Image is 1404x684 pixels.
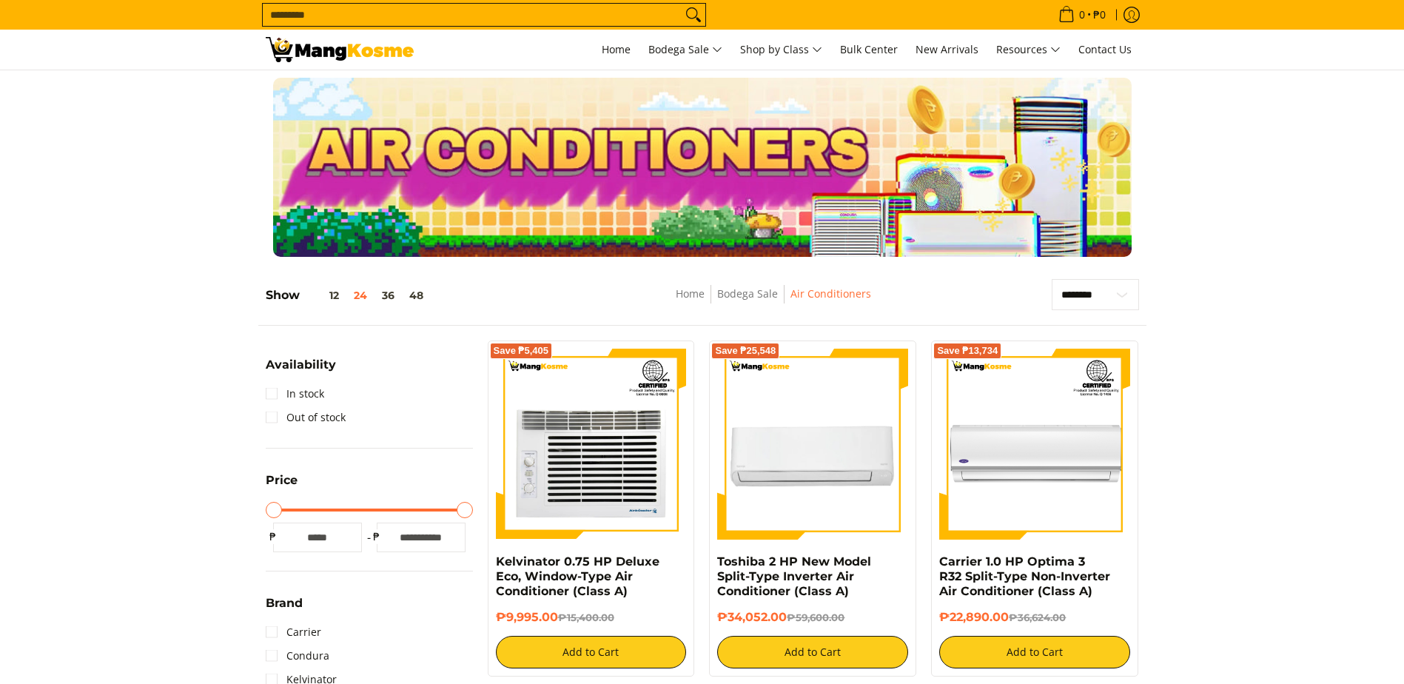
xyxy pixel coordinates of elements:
[676,286,705,301] a: Home
[300,289,346,301] button: 12
[916,42,978,56] span: New Arrivals
[496,554,659,598] a: Kelvinator 0.75 HP Deluxe Eco, Window-Type Air Conditioner (Class A)
[717,349,908,540] img: Toshiba 2 HP New Model Split-Type Inverter Air Conditioner (Class A)
[733,30,830,70] a: Shop by Class
[939,610,1130,625] h6: ₱22,890.00
[790,286,871,301] a: Air Conditioners
[1054,7,1110,23] span: •
[787,611,844,623] del: ₱59,600.00
[937,346,998,355] span: Save ₱13,734
[715,346,776,355] span: Save ₱25,548
[266,597,303,609] span: Brand
[266,475,298,486] span: Price
[648,41,722,59] span: Bodega Sale
[496,349,687,540] img: Kelvinator 0.75 HP Deluxe Eco, Window-Type Air Conditioner (Class A)
[996,41,1061,59] span: Resources
[496,610,687,625] h6: ₱9,995.00
[833,30,905,70] a: Bulk Center
[594,30,638,70] a: Home
[429,30,1139,70] nav: Main Menu
[496,636,687,668] button: Add to Cart
[939,349,1130,540] img: Carrier 1.0 HP Optima 3 R32 Split-Type Non-Inverter Air Conditioner (Class A)
[1071,30,1139,70] a: Contact Us
[989,30,1068,70] a: Resources
[1077,10,1087,20] span: 0
[717,610,908,625] h6: ₱34,052.00
[558,611,614,623] del: ₱15,400.00
[266,359,336,382] summary: Open
[1091,10,1108,20] span: ₱0
[717,554,871,598] a: Toshiba 2 HP New Model Split-Type Inverter Air Conditioner (Class A)
[1078,42,1132,56] span: Contact Us
[266,382,324,406] a: In stock
[266,644,329,668] a: Condura
[374,289,402,301] button: 36
[602,42,631,56] span: Home
[266,620,321,644] a: Carrier
[369,529,384,544] span: ₱
[939,636,1130,668] button: Add to Cart
[266,37,414,62] img: Bodega Sale Aircon l Mang Kosme: Home Appliances Warehouse Sale
[346,289,374,301] button: 24
[908,30,986,70] a: New Arrivals
[266,597,303,620] summary: Open
[717,286,778,301] a: Bodega Sale
[740,41,822,59] span: Shop by Class
[266,529,281,544] span: ₱
[939,554,1110,598] a: Carrier 1.0 HP Optima 3 R32 Split-Type Non-Inverter Air Conditioner (Class A)
[266,359,336,371] span: Availability
[717,636,908,668] button: Add to Cart
[266,406,346,429] a: Out of stock
[840,42,898,56] span: Bulk Center
[641,30,730,70] a: Bodega Sale
[567,285,978,318] nav: Breadcrumbs
[682,4,705,26] button: Search
[266,288,431,303] h5: Show
[494,346,549,355] span: Save ₱5,405
[402,289,431,301] button: 48
[266,475,298,497] summary: Open
[1009,611,1066,623] del: ₱36,624.00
